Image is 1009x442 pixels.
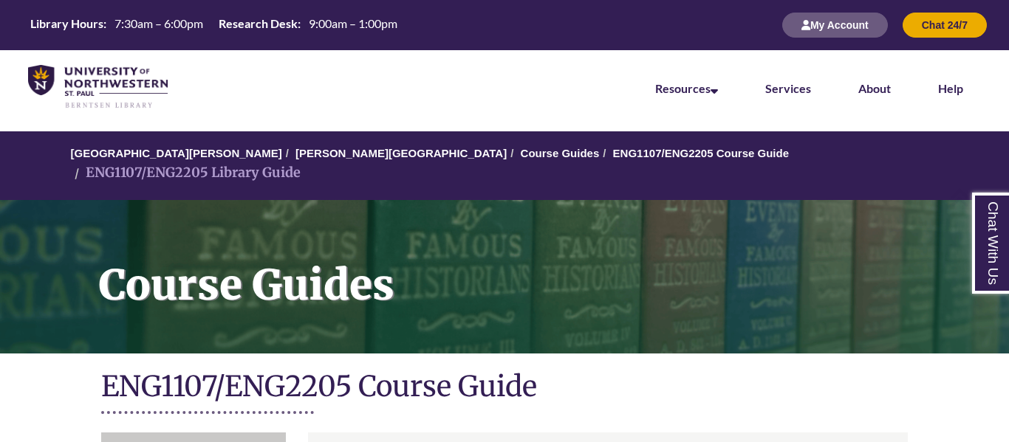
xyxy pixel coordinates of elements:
[765,81,811,95] a: Services
[858,81,891,95] a: About
[101,368,909,407] h1: ENG1107/ENG2205 Course Guide
[613,147,789,159] a: ENG1107/ENG2205 Course Guide
[903,18,987,31] a: Chat 24/7
[71,162,301,184] li: ENG1107/ENG2205 Library Guide
[24,15,403,34] table: Hours Today
[83,200,1009,334] h1: Course Guides
[213,15,303,32] th: Research Desk:
[782,13,888,38] button: My Account
[782,18,888,31] a: My Account
[71,147,282,159] a: [GEOGRAPHIC_DATA][PERSON_NAME]
[938,81,963,95] a: Help
[309,16,397,30] span: 9:00am – 1:00pm
[295,147,507,159] a: [PERSON_NAME][GEOGRAPHIC_DATA]
[903,13,987,38] button: Chat 24/7
[655,81,718,95] a: Resources
[950,187,1005,207] a: Back to Top
[521,147,600,159] a: Course Guides
[24,15,403,35] a: Hours Today
[24,15,109,32] th: Library Hours:
[114,16,203,30] span: 7:30am – 6:00pm
[28,65,168,109] img: UNWSP Library Logo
